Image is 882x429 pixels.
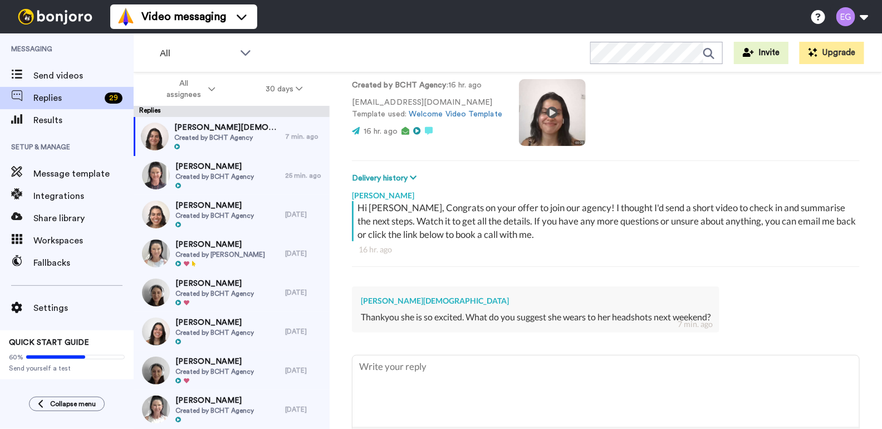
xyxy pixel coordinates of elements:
[174,133,280,142] span: Created by BCHT Agency
[285,366,324,375] div: [DATE]
[175,278,254,289] span: [PERSON_NAME]
[175,356,254,367] span: [PERSON_NAME]
[33,212,134,225] span: Share library
[175,317,254,328] span: [PERSON_NAME]
[175,239,265,250] span: [PERSON_NAME]
[105,92,122,104] div: 29
[142,318,170,345] img: 9569ad69-5d82-4553-9a7a-0e30780cf888-thumb.jpg
[285,405,324,414] div: [DATE]
[357,201,857,241] div: Hi [PERSON_NAME], Congrats on your offer to join our agency! I thought I'd send a short video to ...
[241,79,328,99] button: 30 days
[142,162,170,189] img: d00d0d94-9635-4c93-bc94-b1c1e616bedf-thumb.jpg
[800,42,864,64] button: Upgrade
[175,395,254,406] span: [PERSON_NAME]
[50,399,96,408] span: Collapse menu
[134,106,330,117] div: Replies
[175,200,254,211] span: [PERSON_NAME]
[117,8,135,26] img: vm-color.svg
[142,357,170,384] img: 5a1b0e11-faf9-4298-a9f1-228084d18f9f-thumb.jpg
[352,184,860,201] div: [PERSON_NAME]
[161,78,206,100] span: All assignees
[175,161,254,172] span: [PERSON_NAME]
[134,117,330,156] a: [PERSON_NAME][DEMOGRAPHIC_DATA]Created by BCHT Agency7 min. ago
[160,47,234,60] span: All
[142,279,170,306] img: 32c23fcf-7310-4b8c-ad73-cccbe15f68c6-thumb.jpg
[33,167,134,181] span: Message template
[134,351,330,390] a: [PERSON_NAME]Created by BCHT Agency[DATE]
[359,244,853,255] div: 16 hr. ago
[285,249,324,258] div: [DATE]
[174,122,280,133] span: [PERSON_NAME][DEMOGRAPHIC_DATA]
[285,327,324,336] div: [DATE]
[175,250,265,259] span: Created by [PERSON_NAME]
[134,312,330,351] a: [PERSON_NAME]Created by BCHT Agency[DATE]
[175,328,254,337] span: Created by BCHT Agency
[175,211,254,220] span: Created by BCHT Agency
[29,397,105,411] button: Collapse menu
[134,273,330,312] a: [PERSON_NAME]Created by BCHT Agency[DATE]
[352,81,447,89] strong: Created by BCHT Agency
[33,114,134,127] span: Results
[175,406,254,415] span: Created by BCHT Agency
[9,364,125,373] span: Send yourself a test
[678,319,713,330] div: 7 min. ago
[361,311,710,324] div: Thankyou she is so excited. What do you suggest she wears to her headshots next weekend?
[285,171,324,180] div: 25 min. ago
[141,123,169,150] img: 3fbf54ba-b170-4d04-b3a4-8b36456424b5-thumb.jpg
[352,97,502,120] p: [EMAIL_ADDRESS][DOMAIN_NAME] Template used:
[175,367,254,376] span: Created by BCHT Agency
[142,396,170,423] img: b76caa37-52c2-4092-ad6b-6bdaaf170f81-thumb.jpg
[33,301,134,315] span: Settings
[175,289,254,298] span: Created by BCHT Agency
[734,42,788,64] button: Invite
[352,80,502,91] p: : 16 hr. ago
[13,9,97,25] img: bj-logo-header-white.svg
[285,210,324,219] div: [DATE]
[33,69,134,82] span: Send videos
[9,353,23,362] span: 60%
[134,195,330,234] a: [PERSON_NAME]Created by BCHT Agency[DATE]
[9,339,89,347] span: QUICK START GUIDE
[33,256,134,270] span: Fallbacks
[136,74,241,105] button: All assignees
[285,288,324,297] div: [DATE]
[142,201,170,228] img: 163e5464-59e3-44cd-9342-9b1988e6cce5-thumb.jpg
[409,110,502,118] a: Welcome Video Template
[175,172,254,181] span: Created by BCHT Agency
[361,295,710,306] div: [PERSON_NAME][DEMOGRAPHIC_DATA]
[285,132,324,141] div: 7 min. ago
[352,172,420,184] button: Delivery history
[33,189,134,203] span: Integrations
[33,234,134,247] span: Workspaces
[33,91,100,105] span: Replies
[134,156,330,195] a: [PERSON_NAME]Created by BCHT Agency25 min. ago
[134,390,330,429] a: [PERSON_NAME]Created by BCHT Agency[DATE]
[142,240,170,267] img: 1f9b07b1-6e51-4c0b-9e47-8db4b28a0d8f-thumb.jpg
[141,9,226,25] span: Video messaging
[364,128,398,135] span: 16 hr. ago
[134,234,330,273] a: [PERSON_NAME]Created by [PERSON_NAME][DATE]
